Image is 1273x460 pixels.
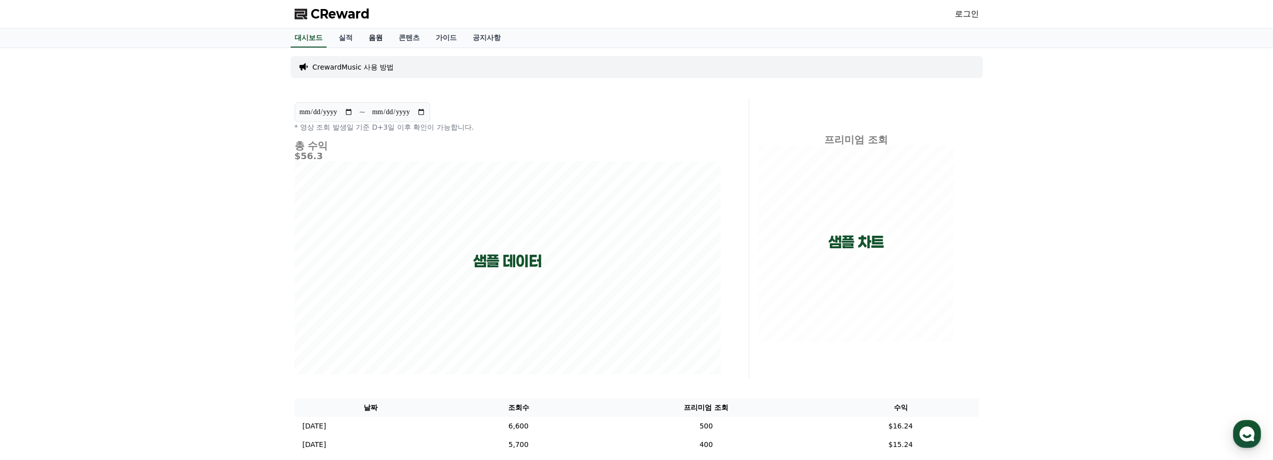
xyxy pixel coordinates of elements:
th: 조회수 [447,398,590,417]
a: 공지사항 [465,29,509,48]
a: 대시보드 [291,29,327,48]
a: 가이드 [428,29,465,48]
a: 콘텐츠 [391,29,428,48]
td: 6,600 [447,417,590,435]
td: 400 [590,435,822,454]
p: 샘플 데이터 [473,252,542,270]
td: 500 [590,417,822,435]
p: * 영상 조회 발생일 기준 D+3일 이후 확인이 가능합니다. [295,122,721,132]
span: 홈 [32,332,38,340]
h4: 총 수익 [295,140,721,151]
td: $15.24 [823,435,979,454]
td: $16.24 [823,417,979,435]
td: 5,700 [447,435,590,454]
th: 날짜 [295,398,448,417]
a: CrewardMusic 사용 방법 [313,62,394,72]
a: 로그인 [955,8,979,20]
span: 설정 [155,332,167,340]
span: 대화 [92,333,104,341]
p: [DATE] [303,421,326,431]
p: ~ [359,106,366,118]
a: 대화 [66,317,129,342]
th: 프리미엄 조회 [590,398,822,417]
p: 샘플 차트 [828,233,884,251]
p: [DATE] [303,439,326,450]
h5: $56.3 [295,151,721,161]
th: 수익 [823,398,979,417]
a: 설정 [129,317,192,342]
a: 실적 [331,29,361,48]
span: CReward [311,6,370,22]
a: CReward [295,6,370,22]
a: 홈 [3,317,66,342]
h4: 프리미엄 조회 [757,134,955,145]
a: 음원 [361,29,391,48]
